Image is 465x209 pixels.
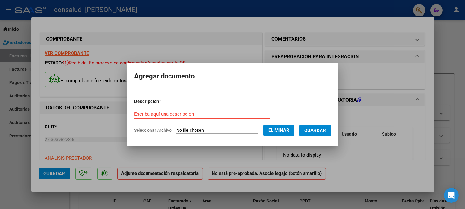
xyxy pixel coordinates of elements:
div: Open Intercom Messenger [444,188,459,203]
span: Eliminar [268,127,289,133]
button: Eliminar [263,125,294,136]
p: Descripcion [134,98,193,105]
span: Guardar [304,128,326,133]
span: Seleccionar Archivo [134,128,172,133]
h2: Agregar documento [134,70,331,82]
button: Guardar [299,125,331,136]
